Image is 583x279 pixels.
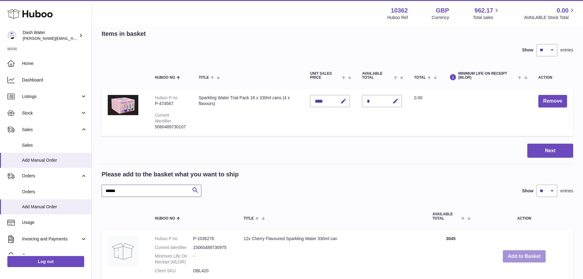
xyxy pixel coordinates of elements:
td: Sparkling Water Trial Pack 16 x 330ml cans (4 x flavours) [192,89,304,136]
span: Title [244,217,254,221]
dd: P-1036276 [193,236,231,242]
span: Usage [22,220,87,225]
button: Next [527,144,573,158]
span: Listings [22,94,80,100]
dt: Current identifier [155,245,193,251]
span: Huboo no [155,76,175,80]
dt: Huboo P no [155,236,193,242]
span: 0.00 [557,6,569,15]
a: 962.17 Total sales [473,6,500,21]
th: Action [475,206,573,226]
div: Currency [432,15,449,21]
div: P-474567 [155,101,186,107]
label: Show [522,47,533,53]
img: 12x Cherry Flavoured Sparkling Water 330ml can [108,236,138,266]
span: Total sales [473,15,500,21]
button: Add to Basket [503,250,546,263]
span: Home [22,61,87,66]
a: Log out [7,256,84,267]
img: james@dash-water.com [7,31,17,40]
span: Orders [22,189,87,195]
span: Cases [22,253,87,258]
div: Dash Water [23,30,78,41]
h2: Please add to the basket what you want to ship [102,170,239,179]
span: 962.17 [474,6,493,15]
dd: - [193,253,231,265]
span: Invoicing and Payments [22,236,80,242]
span: Orders [22,173,80,179]
dd: DBL420 [193,268,231,274]
span: Unit Sales Price [310,72,340,80]
button: Remove [538,95,567,107]
dt: Minimum Life On Receipt (MLOR) [155,253,193,265]
div: Huboo Ref [387,15,408,21]
span: Dashboard [22,77,87,83]
span: Total [414,76,426,80]
span: AVAILABLE Stock Total [524,15,576,21]
img: Sparkling Water Trial Pack 16 x 330ml cans (4 x flavours) [108,95,138,115]
div: Current identifier [155,113,171,123]
span: entries [560,188,573,194]
strong: 10362 [391,6,408,15]
h2: Items in basket [102,30,146,38]
span: 0.00 [414,95,422,100]
div: Action [538,76,567,80]
label: Show [522,188,533,194]
div: Huboo P no [155,95,178,100]
span: Add Manual Order [22,157,87,163]
span: Sales [22,127,80,133]
div: 5060489730107 [155,124,186,130]
span: entries [560,47,573,53]
dt: Client SKU [155,268,193,274]
span: Sales [22,142,87,148]
strong: GBP [436,6,449,15]
span: Minimum Life On Receipt (MLOR) [458,72,516,80]
dd: 15060489730975 [193,245,231,251]
span: Huboo no [155,217,175,221]
span: AVAILABLE Total [432,212,460,220]
span: [PERSON_NAME][EMAIL_ADDRESS][DOMAIN_NAME] [23,36,123,41]
span: AVAILABLE Total [362,72,392,80]
span: Title [199,76,209,80]
a: 0.00 AVAILABLE Stock Total [524,6,576,21]
span: Add Manual Order [22,204,87,210]
span: Stock [22,110,80,116]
